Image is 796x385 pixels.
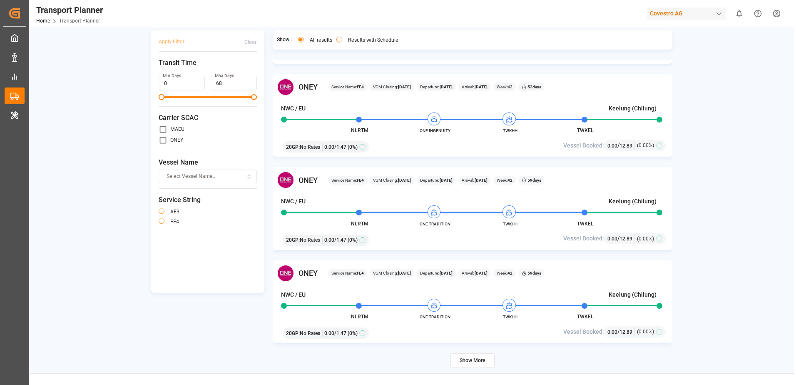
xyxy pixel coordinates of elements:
[357,271,364,275] b: FE4
[563,141,604,150] span: Vessel Booked:
[281,290,306,299] h4: NWC / EU
[577,127,594,133] span: TWKEL
[159,113,257,123] span: Carrier SCAC
[487,314,533,320] span: TWKHH
[619,236,632,242] span: 12.89
[497,270,512,276] span: Week:
[159,157,257,167] span: Vessel Name
[607,141,635,150] div: /
[487,127,533,134] span: TWKHH
[607,143,617,149] span: 0.00
[637,142,654,149] span: (0.00%)
[251,94,257,100] span: Maximum
[357,85,364,89] b: FE4
[351,314,368,320] span: NLRTM
[170,127,184,132] label: MAEU
[324,143,346,151] span: 0.00 / 1.47
[170,219,179,224] label: FE4
[351,127,368,133] span: NLRTM
[439,271,453,275] b: [DATE]
[647,7,726,20] div: Covestro AG
[527,85,541,89] b: 52 days
[420,270,453,276] span: Departure:
[281,104,306,113] h4: NWC / EU
[286,330,300,337] span: 20GP :
[244,38,257,46] div: Clear
[331,270,364,276] span: Service Name:
[609,197,657,206] h4: Keelung (Chilung)
[348,37,398,42] label: Results with Schedule
[324,330,346,337] span: 0.00 / 1.47
[286,143,300,151] span: 20GP :
[310,37,332,42] label: All results
[373,84,411,90] span: VGM Closing:
[637,328,654,335] span: (0.00%)
[607,327,635,336] div: /
[497,177,512,183] span: Week:
[36,18,50,24] a: Home
[412,314,458,320] span: ONE TRADITION
[398,178,411,182] b: [DATE]
[487,221,533,227] span: TWKHH
[300,330,320,337] span: No Rates
[170,137,183,142] label: ONEY
[577,314,594,320] span: TWKEL
[300,143,320,151] span: No Rates
[609,104,657,113] h4: Keelung (Chilung)
[351,221,368,227] span: NLRTM
[36,4,103,16] div: Transport Planner
[474,271,488,275] b: [DATE]
[159,94,164,100] span: Minimum
[527,271,541,275] b: 59 days
[637,235,654,242] span: (0.00%)
[412,127,458,134] span: ONE INGENUITY
[647,5,730,21] button: Covestro AG
[373,177,411,183] span: VGM Closing:
[277,36,292,44] span: Show :
[619,143,632,149] span: 12.89
[730,4,749,23] button: show 0 new notifications
[607,329,617,335] span: 0.00
[298,175,318,186] span: ONEY
[420,177,453,183] span: Departure:
[348,236,358,244] span: (0%)
[244,35,257,49] button: Clear
[462,84,488,90] span: Arrival:
[439,85,453,89] b: [DATE]
[507,178,512,182] b: 42
[159,58,257,68] span: Transit Time
[462,177,488,183] span: Arrival:
[450,353,495,368] button: Show More
[277,171,294,189] img: Carrier
[277,78,294,96] img: Carrier
[607,234,635,243] div: /
[286,236,300,244] span: 20GP :
[474,85,488,89] b: [DATE]
[577,221,594,227] span: TWKEL
[462,270,488,276] span: Arrival:
[398,85,411,89] b: [DATE]
[412,221,458,227] span: ONE TRADITION
[607,236,617,242] span: 0.00
[507,85,512,89] b: 42
[324,236,346,244] span: 0.00 / 1.47
[474,178,488,182] b: [DATE]
[507,271,512,275] b: 42
[373,270,411,276] span: VGM Closing:
[420,84,453,90] span: Departure:
[298,267,318,279] span: ONEY
[298,81,318,92] span: ONEY
[215,73,234,79] label: Max Days
[170,209,179,214] label: AE3
[398,271,411,275] b: [DATE]
[357,178,364,182] b: FE4
[277,265,294,282] img: Carrier
[159,195,257,205] span: Service String
[167,173,216,180] span: Select Vessel Name...
[749,4,767,23] button: Help Center
[439,178,453,182] b: [DATE]
[348,143,358,151] span: (0%)
[281,197,306,206] h4: NWC / EU
[563,234,604,243] span: Vessel Booked:
[563,327,604,336] span: Vessel Booked:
